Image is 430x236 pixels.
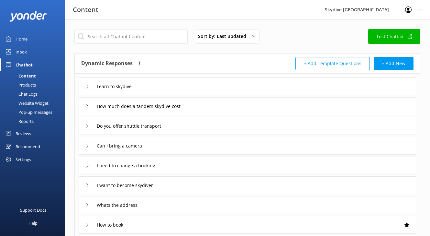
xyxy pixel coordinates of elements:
[4,80,65,89] a: Products
[4,117,34,126] div: Reports
[4,99,65,108] a: Website Widget
[4,117,65,126] a: Reports
[16,140,40,153] div: Recommend
[20,204,46,217] div: Support Docs
[16,127,31,140] div: Reviews
[28,217,38,230] div: Help
[16,45,27,58] div: Inbox
[4,108,52,117] div: Pop-up messages
[4,99,49,108] div: Website Widget
[4,71,36,80] div: Content
[4,80,36,89] div: Products
[16,58,33,71] div: Chatbot
[81,57,133,70] h4: Dynamic Responses
[295,57,370,70] button: + Add Template Questions
[16,153,31,166] div: Settings
[4,108,65,117] a: Pop-up messages
[4,71,65,80] a: Content
[368,29,420,44] a: Test Chatbot
[73,5,98,15] h3: Content
[198,33,250,40] span: Sort by: Last updated
[10,11,47,22] img: yonder-white-logo.png
[4,89,65,99] a: Chat Logs
[374,57,413,70] button: + Add New
[4,89,38,99] div: Chat Logs
[74,29,188,44] input: Search all Chatbot Content
[16,32,28,45] div: Home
